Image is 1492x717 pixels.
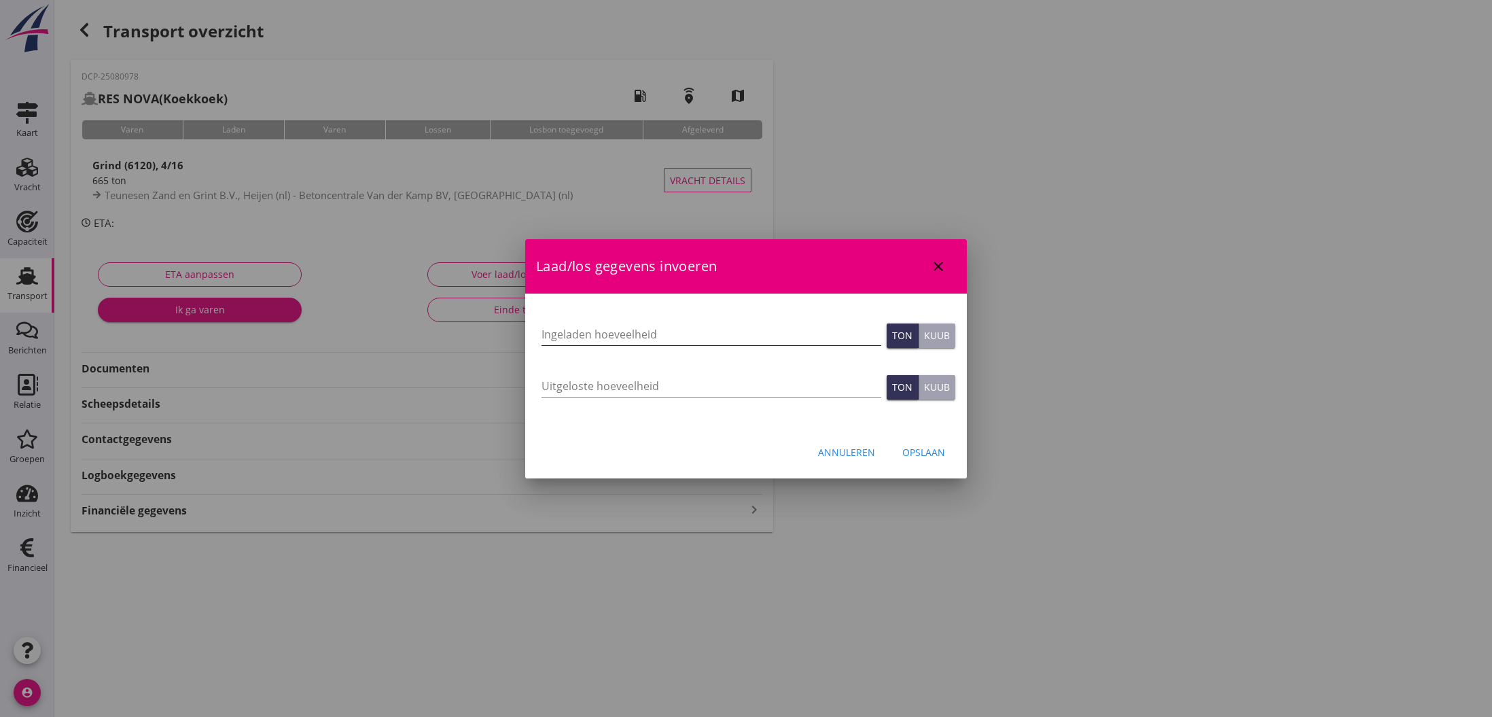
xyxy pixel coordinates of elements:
div: Kuub [924,380,950,394]
button: Kuub [919,323,955,348]
input: Ingeladen hoeveelheid [541,323,881,345]
div: Laad/los gegevens invoeren [525,239,967,294]
button: Annuleren [807,440,886,465]
input: Uitgeloste hoeveelheid [541,375,881,397]
button: Ton [887,375,919,400]
button: Opslaan [891,440,956,465]
button: Kuub [919,375,955,400]
button: Ton [887,323,919,348]
div: Kuub [924,328,950,343]
div: Ton [892,380,912,394]
div: Annuleren [818,445,875,459]
i: close [930,258,946,275]
div: Opslaan [902,445,945,459]
div: Ton [892,328,912,343]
